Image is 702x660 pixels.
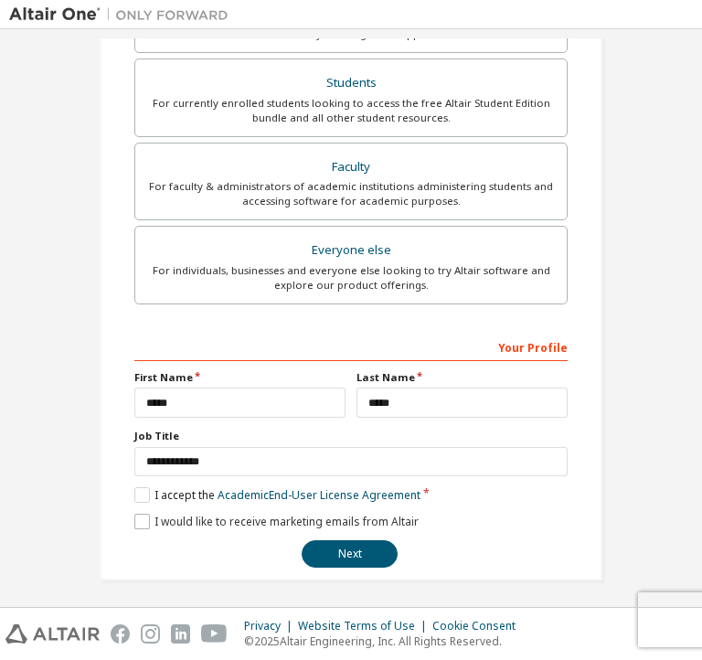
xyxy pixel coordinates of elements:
[141,624,160,644] img: instagram.svg
[146,179,556,208] div: For faculty & administrators of academic institutions administering students and accessing softwa...
[9,5,238,24] img: Altair One
[171,624,190,644] img: linkedin.svg
[432,619,526,633] div: Cookie Consent
[356,370,568,385] label: Last Name
[134,514,419,529] label: I would like to receive marketing emails from Altair
[298,619,432,633] div: Website Terms of Use
[244,619,298,633] div: Privacy
[146,263,556,293] div: For individuals, businesses and everyone else looking to try Altair software and explore our prod...
[134,370,346,385] label: First Name
[111,624,130,644] img: facebook.svg
[218,487,420,503] a: Academic End-User License Agreement
[302,540,398,568] button: Next
[146,70,556,96] div: Students
[201,624,228,644] img: youtube.svg
[146,238,556,263] div: Everyone else
[134,429,568,443] label: Job Title
[244,633,526,649] p: © 2025 Altair Engineering, Inc. All Rights Reserved.
[134,332,568,361] div: Your Profile
[5,624,100,644] img: altair_logo.svg
[146,154,556,180] div: Faculty
[146,96,556,125] div: For currently enrolled students looking to access the free Altair Student Edition bundle and all ...
[134,487,420,503] label: I accept the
